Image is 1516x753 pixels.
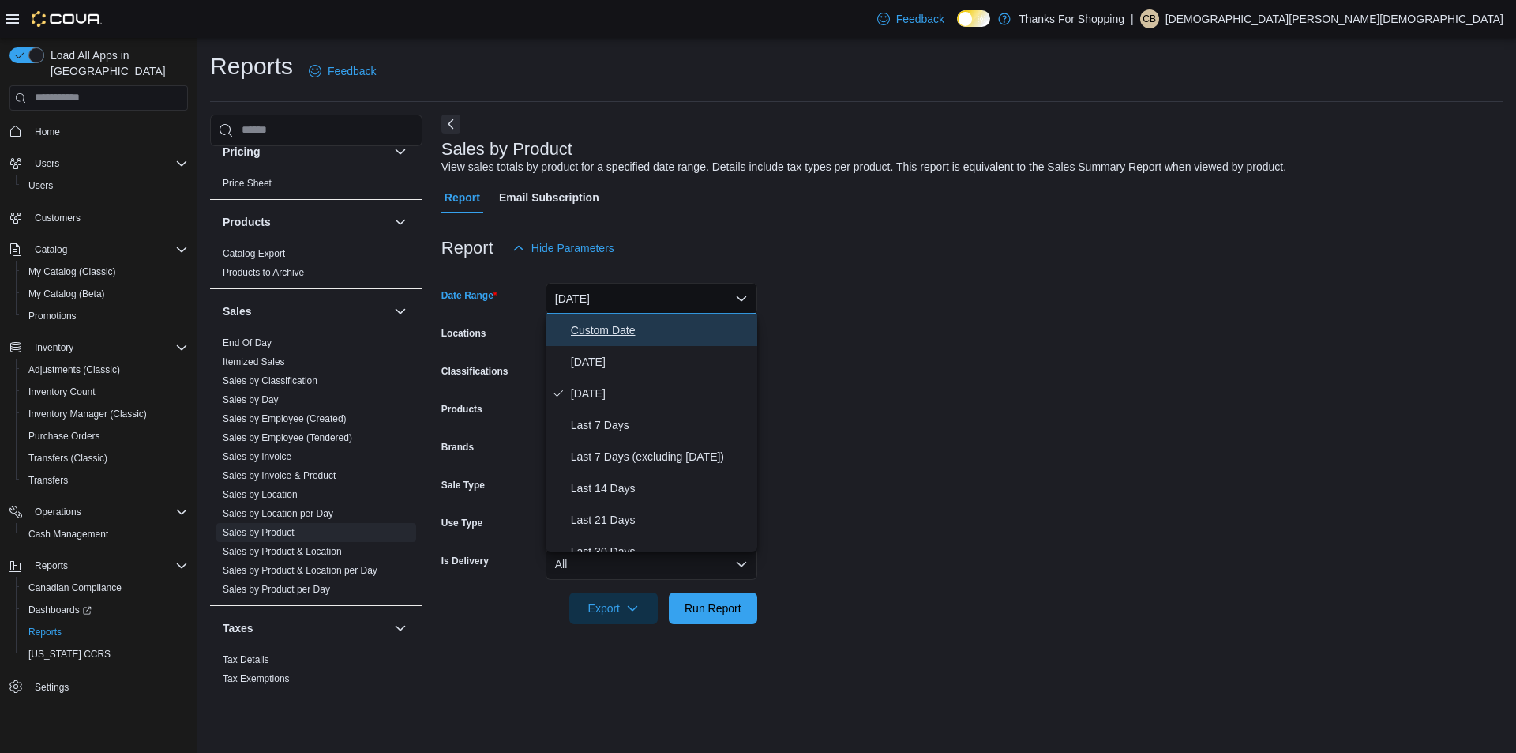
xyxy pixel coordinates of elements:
a: Sales by Location [223,489,298,500]
h3: Sales [223,303,252,319]
span: Catalog [35,243,67,256]
span: Export [579,593,648,624]
span: [DATE] [571,384,751,403]
a: Purchase Orders [22,427,107,446]
span: Report [445,182,480,213]
button: My Catalog (Classic) [16,261,194,283]
a: Sales by Day [223,394,279,405]
span: Transfers (Classic) [28,452,107,465]
button: Taxes [391,619,410,638]
button: Operations [3,501,194,523]
span: Users [35,157,59,170]
span: Inventory Count [22,382,188,401]
button: All [546,548,757,580]
span: Reports [35,559,68,572]
span: Sales by Product per Day [223,583,330,596]
span: Run Report [685,601,741,616]
button: [US_STATE] CCRS [16,643,194,665]
button: Hide Parameters [506,232,621,264]
span: Sales by Employee (Tendered) [223,431,352,444]
a: Sales by Employee (Created) [223,413,347,424]
span: Catalog [28,240,188,259]
span: Users [28,154,188,173]
p: | [1131,9,1134,28]
a: Sales by Product [223,527,295,538]
label: Products [441,403,482,416]
span: Adjustments (Classic) [28,363,120,376]
button: Cash Management [16,523,194,545]
a: My Catalog (Beta) [22,284,111,303]
div: Christian Bishop [1140,9,1159,28]
span: Sales by Product & Location [223,545,342,558]
span: Canadian Compliance [22,578,188,597]
label: Sale Type [441,479,485,491]
a: Sales by Invoice & Product [223,470,336,481]
span: Hide Parameters [531,240,614,256]
span: Inventory Manager (Classic) [22,405,188,424]
span: Feedback [328,63,376,79]
span: Cash Management [28,528,108,540]
button: Promotions [16,305,194,327]
span: Last 21 Days [571,510,751,529]
button: Customers [3,206,194,229]
div: Taxes [210,650,422,695]
span: Inventory [35,341,73,354]
a: Sales by Employee (Tendered) [223,432,352,443]
div: Select listbox [546,314,757,552]
a: Feedback [871,3,951,35]
span: Transfers [22,471,188,490]
a: My Catalog (Classic) [22,262,122,281]
span: Home [35,126,60,138]
a: End Of Day [223,337,272,348]
span: Sales by Product [223,526,295,539]
span: Promotions [22,307,188,326]
span: End Of Day [223,337,272,349]
span: Sales by Invoice & Product [223,469,336,482]
a: Dashboards [16,599,194,621]
span: Sales by Day [223,393,279,406]
div: Sales [210,333,422,605]
button: Catalog [28,240,73,259]
button: Transfers (Classic) [16,447,194,469]
a: Sales by Product per Day [223,584,330,595]
span: Home [28,122,188,141]
a: Sales by Classification [223,375,317,386]
label: Is Delivery [441,555,489,567]
a: Home [28,122,66,141]
button: Inventory Count [16,381,194,403]
span: Cash Management [22,525,188,544]
span: Tax Details [223,653,269,666]
span: Settings [28,676,188,696]
button: Sales [391,302,410,321]
p: [DEMOGRAPHIC_DATA][PERSON_NAME][DEMOGRAPHIC_DATA] [1165,9,1503,28]
a: Tax Exemptions [223,673,290,684]
span: Users [28,179,53,192]
span: Catalog Export [223,247,285,260]
span: Customers [28,208,188,228]
a: Feedback [302,55,382,87]
a: Inventory Manager (Classic) [22,405,153,424]
span: Itemized Sales [223,356,285,368]
span: Sales by Product & Location per Day [223,564,377,577]
span: Last 7 Days [571,416,751,435]
button: Next [441,115,460,134]
h3: Taxes [223,620,253,636]
button: Users [3,152,194,175]
button: Reports [28,556,74,575]
a: [US_STATE] CCRS [22,645,117,664]
span: My Catalog (Beta) [28,288,105,300]
div: View sales totals by product for a specified date range. Details include tax types per product. T... [441,159,1286,175]
span: My Catalog (Classic) [22,262,188,281]
button: Adjustments (Classic) [16,359,194,381]
button: Reports [16,621,194,643]
label: Locations [441,327,486,340]
a: Customers [28,209,87,228]
a: Catalog Export [223,248,285,259]
button: Home [3,120,194,143]
label: Date Range [441,289,497,302]
button: Sales [223,303,388,319]
span: Tax Exemptions [223,672,290,685]
input: Dark Mode [957,10,990,27]
nav: Complex example [9,114,188,740]
span: Last 7 Days (excluding [DATE]) [571,447,751,466]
